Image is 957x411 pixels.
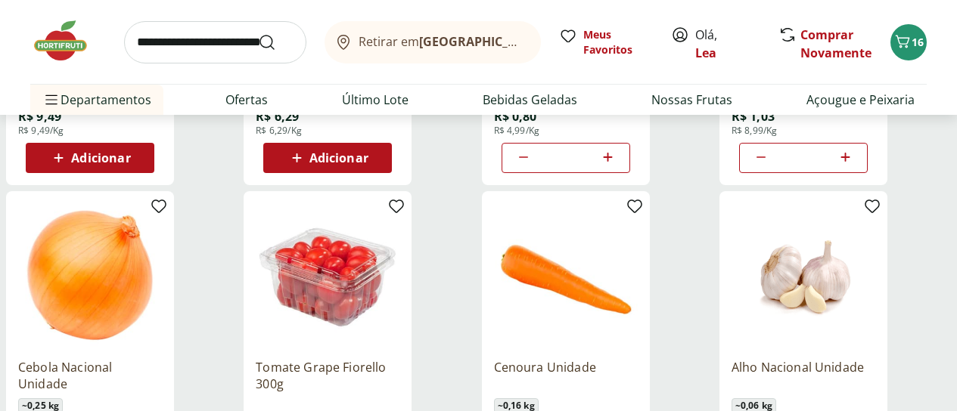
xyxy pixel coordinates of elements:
[342,91,409,109] a: Último Lote
[18,359,162,392] a: Cebola Nacional Unidade
[651,91,732,109] a: Nossas Frutas
[18,125,64,137] span: R$ 9,49/Kg
[800,26,872,61] a: Comprar Novamente
[732,359,875,392] a: Alho Nacional Unidade
[71,152,130,164] span: Adicionar
[494,203,638,347] img: Cenoura Unidade
[695,45,716,61] a: Lea
[583,27,653,57] span: Meus Favoritos
[806,91,915,109] a: Açougue e Peixaria
[124,21,306,63] input: search
[419,33,674,50] b: [GEOGRAPHIC_DATA]/[GEOGRAPHIC_DATA]
[256,108,299,125] span: R$ 6,29
[912,35,924,49] span: 16
[18,108,61,125] span: R$ 9,49
[732,108,775,125] span: R$ 1,03
[732,203,875,347] img: Alho Nacional Unidade
[732,125,778,137] span: R$ 8,99/Kg
[26,143,154,173] button: Adicionar
[494,108,537,125] span: R$ 0,80
[42,82,151,118] span: Departamentos
[325,21,541,63] button: Retirar em[GEOGRAPHIC_DATA]/[GEOGRAPHIC_DATA]
[225,91,268,109] a: Ofertas
[30,18,106,63] img: Hortifruti
[256,125,302,137] span: R$ 6,29/Kg
[359,35,526,48] span: Retirar em
[695,26,763,62] span: Olá,
[494,125,540,137] span: R$ 4,99/Kg
[494,359,638,392] a: Cenoura Unidade
[309,152,368,164] span: Adicionar
[18,203,162,347] img: Cebola Nacional Unidade
[263,143,392,173] button: Adicionar
[256,203,399,347] img: Tomate Grape Fiorello 300g
[256,359,399,392] a: Tomate Grape Fiorello 300g
[890,24,927,60] button: Carrinho
[42,82,61,118] button: Menu
[483,91,577,109] a: Bebidas Geladas
[559,27,653,57] a: Meus Favoritos
[258,33,294,51] button: Submit Search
